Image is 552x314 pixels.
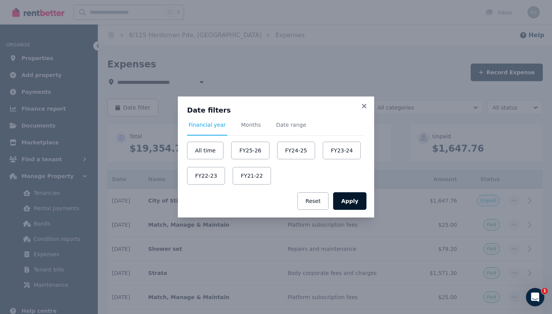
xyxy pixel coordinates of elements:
[526,288,544,306] iframe: Intercom live chat
[542,288,548,294] span: 1
[233,167,271,185] button: FY21-22
[189,121,226,129] span: Financial year
[187,142,223,159] button: All time
[187,167,225,185] button: FY22-23
[187,121,365,136] nav: Tabs
[276,121,306,129] span: Date range
[323,142,361,159] button: FY23-24
[333,192,366,210] button: Apply
[277,142,315,159] button: FY24-25
[231,142,269,159] button: FY25-26
[187,106,365,115] h3: Date filters
[241,121,261,129] span: Months
[297,192,329,210] button: Reset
